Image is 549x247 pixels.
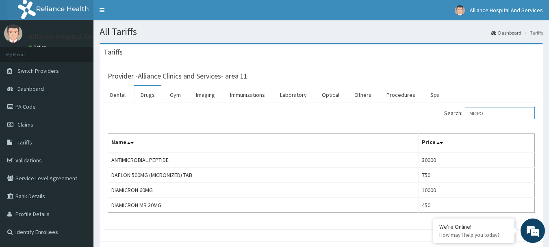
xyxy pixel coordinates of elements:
div: Minimize live chat window [133,4,153,24]
a: Online [28,44,48,50]
td: 450 [418,198,534,213]
li: Tariffs [522,29,543,36]
td: 30000 [418,152,534,168]
p: Alliance Hospital And Services [28,33,124,40]
a: Others [348,86,378,103]
td: DIAMICRON 60MG [108,183,419,198]
th: Price [418,134,534,153]
h3: Provider - Alliance Clinics and Services- area 11 [108,72,247,80]
a: Dashboard [491,29,521,36]
a: Drugs [134,86,161,103]
div: We're Online! [439,223,508,230]
p: How may I help you today? [439,232,508,238]
div: Chat with us now [42,46,137,56]
h1: All Tariffs [100,26,543,37]
a: Spa [424,86,446,103]
img: d_794563401_company_1708531726252_794563401 [15,41,33,61]
a: Optical [315,86,346,103]
span: Switch Providers [17,67,59,74]
input: Search: [465,107,535,119]
textarea: Type your message and hit 'Enter' [4,162,155,191]
span: We're online! [47,72,112,155]
th: Name [108,134,419,153]
img: User Image [455,5,465,15]
td: DAFLON 500MG (MICRONIZED) TAB [108,168,419,183]
a: Dental [104,86,132,103]
span: Tariffs [17,139,32,146]
a: Procedures [380,86,422,103]
td: 10000 [418,183,534,198]
img: User Image [4,24,22,43]
span: Alliance Hospital And Services [470,7,543,14]
a: Gym [163,86,187,103]
span: Claims [17,121,33,128]
label: Search: [444,107,535,119]
a: Immunizations [224,86,271,103]
h3: Tariffs [104,48,123,56]
td: DIAMICRON MR 30MG [108,198,419,213]
span: Dashboard [17,85,44,92]
td: ANTIMICROBIAL PEPTIDE [108,152,419,168]
td: 750 [418,168,534,183]
a: Imaging [189,86,221,103]
a: Laboratory [273,86,313,103]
